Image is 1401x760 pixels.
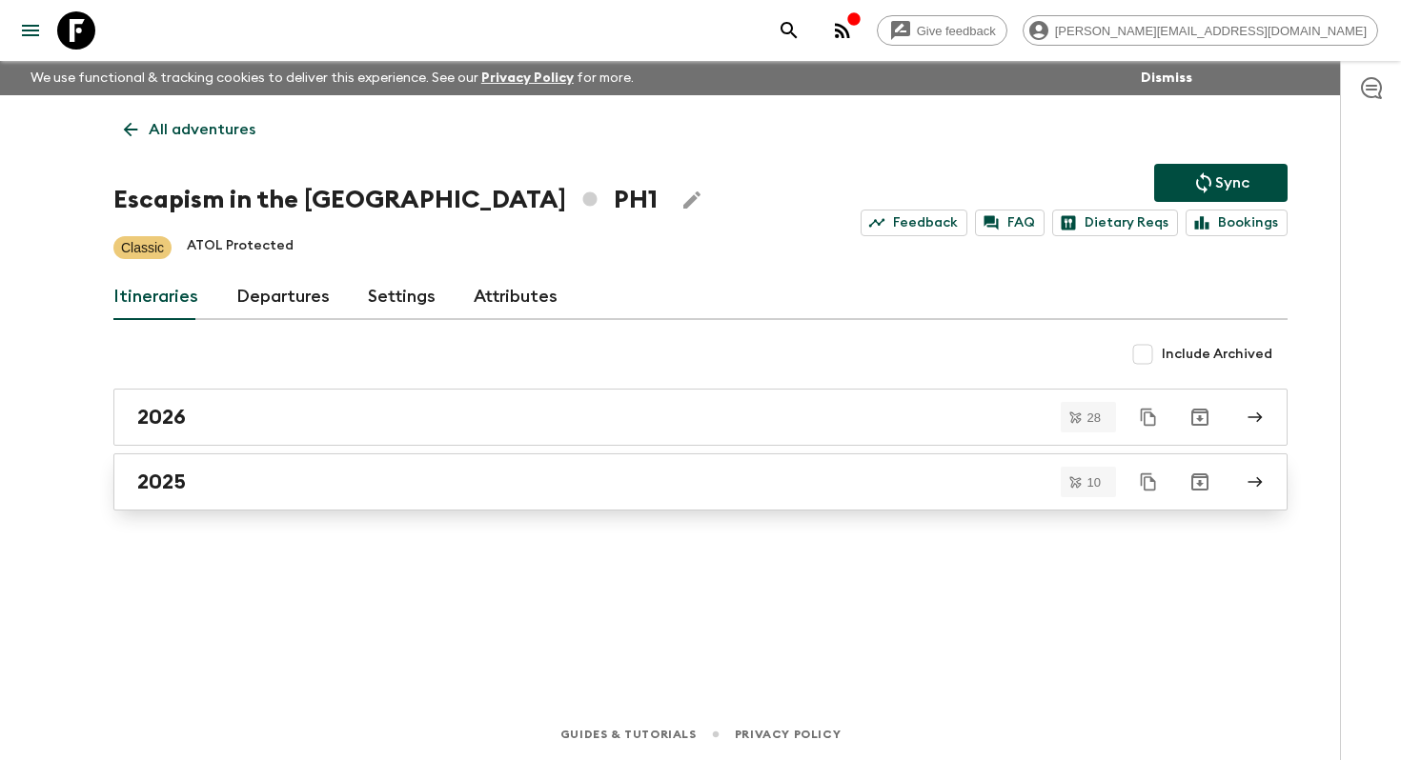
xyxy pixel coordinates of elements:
[23,61,641,95] p: We use functional & tracking cookies to deliver this experience. See our for more.
[137,470,186,494] h2: 2025
[368,274,436,320] a: Settings
[113,181,658,219] h1: Escapism in the [GEOGRAPHIC_DATA] PH1
[11,11,50,50] button: menu
[113,274,198,320] a: Itineraries
[1076,476,1112,489] span: 10
[1162,345,1272,364] span: Include Archived
[187,236,294,259] p: ATOL Protected
[1052,210,1178,236] a: Dietary Reqs
[906,24,1006,38] span: Give feedback
[877,15,1007,46] a: Give feedback
[474,274,558,320] a: Attributes
[1215,171,1249,194] p: Sync
[137,405,186,430] h2: 2026
[560,724,697,745] a: Guides & Tutorials
[1023,15,1378,46] div: [PERSON_NAME][EMAIL_ADDRESS][DOMAIN_NAME]
[1186,210,1288,236] a: Bookings
[1181,398,1219,436] button: Archive
[113,389,1288,446] a: 2026
[1181,463,1219,501] button: Archive
[735,724,841,745] a: Privacy Policy
[673,181,711,219] button: Edit Adventure Title
[113,110,266,149] a: All adventures
[236,274,330,320] a: Departures
[1131,400,1166,434] button: Duplicate
[1076,411,1112,424] span: 28
[1154,164,1288,202] button: Sync adventure departures to the booking engine
[113,453,1288,510] a: 2025
[1045,24,1377,38] span: [PERSON_NAME][EMAIL_ADDRESS][DOMAIN_NAME]
[149,118,255,141] p: All adventures
[121,238,164,257] p: Classic
[861,210,967,236] a: Feedback
[975,210,1045,236] a: FAQ
[770,11,808,50] button: search adventures
[1136,65,1197,91] button: Dismiss
[1131,465,1166,499] button: Duplicate
[481,71,574,85] a: Privacy Policy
